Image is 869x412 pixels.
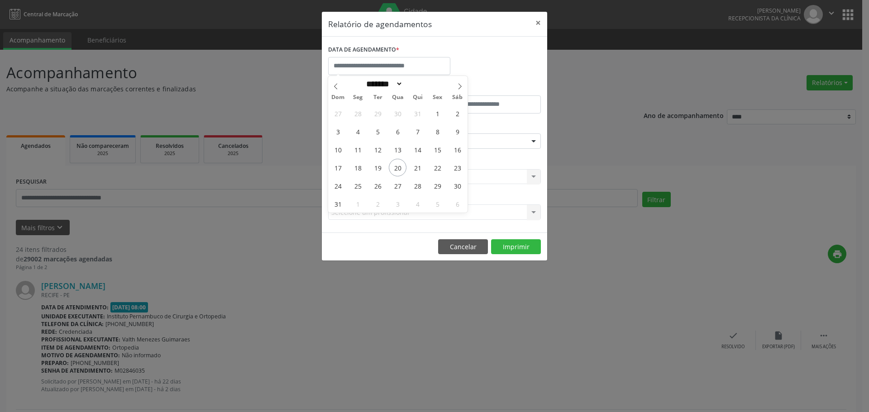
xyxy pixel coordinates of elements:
span: Sex [428,95,448,100]
label: DATA DE AGENDAMENTO [328,43,399,57]
span: Agosto 15, 2025 [429,141,446,158]
select: Month [363,79,403,89]
span: Setembro 5, 2025 [429,195,446,213]
span: Julho 27, 2025 [329,104,347,122]
span: Agosto 1, 2025 [429,104,446,122]
span: Agosto 5, 2025 [369,123,387,140]
span: Agosto 19, 2025 [369,159,387,176]
span: Agosto 16, 2025 [449,141,466,158]
span: Agosto 13, 2025 [389,141,406,158]
span: Agosto 9, 2025 [449,123,466,140]
span: Agosto 10, 2025 [329,141,347,158]
span: Agosto 22, 2025 [429,159,446,176]
span: Agosto 25, 2025 [349,177,367,194]
span: Agosto 31, 2025 [329,195,347,213]
input: Year [403,79,433,89]
span: Agosto 26, 2025 [369,177,387,194]
button: Imprimir [491,239,541,255]
span: Julho 31, 2025 [409,104,426,122]
span: Agosto 21, 2025 [409,159,426,176]
span: Agosto 11, 2025 [349,141,367,158]
span: Agosto 8, 2025 [429,123,446,140]
span: Agosto 23, 2025 [449,159,466,176]
span: Seg [348,95,368,100]
label: ATÉ [437,81,541,95]
button: Cancelar [438,239,488,255]
span: Agosto 7, 2025 [409,123,426,140]
span: Qui [408,95,428,100]
span: Agosto 30, 2025 [449,177,466,194]
span: Sáb [448,95,468,100]
span: Agosto 4, 2025 [349,123,367,140]
span: Agosto 3, 2025 [329,123,347,140]
span: Setembro 6, 2025 [449,195,466,213]
span: Agosto 29, 2025 [429,177,446,194]
span: Agosto 28, 2025 [409,177,426,194]
span: Dom [328,95,348,100]
span: Julho 28, 2025 [349,104,367,122]
span: Julho 29, 2025 [369,104,387,122]
button: Close [529,12,547,34]
span: Agosto 17, 2025 [329,159,347,176]
span: Agosto 14, 2025 [409,141,426,158]
span: Julho 30, 2025 [389,104,406,122]
span: Agosto 2, 2025 [449,104,466,122]
span: Agosto 12, 2025 [369,141,387,158]
span: Agosto 27, 2025 [389,177,406,194]
span: Setembro 3, 2025 [389,195,406,213]
span: Agosto 24, 2025 [329,177,347,194]
span: Agosto 6, 2025 [389,123,406,140]
span: Setembro 4, 2025 [409,195,426,213]
span: Qua [388,95,408,100]
span: Agosto 20, 2025 [389,159,406,176]
span: Agosto 18, 2025 [349,159,367,176]
h5: Relatório de agendamentos [328,18,432,30]
span: Setembro 2, 2025 [369,195,387,213]
span: Setembro 1, 2025 [349,195,367,213]
span: Ter [368,95,388,100]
